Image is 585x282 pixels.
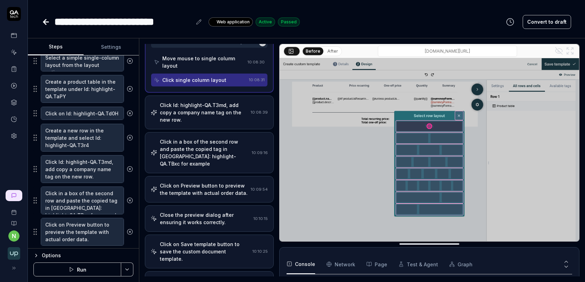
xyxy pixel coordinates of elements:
[42,251,133,260] div: Options
[33,75,133,103] div: Suggestions
[3,215,25,226] a: Documentation
[124,193,136,207] button: Remove step
[151,52,267,72] button: Move mouse to single column layout10:08:30
[253,216,268,221] time: 10:10:15
[366,254,387,274] button: Page
[3,204,25,215] a: Book a call with us
[280,58,579,246] img: Screenshot
[160,182,248,197] div: Click on Preview button to preview the template with actual order data.
[33,51,133,72] div: Suggestions
[553,45,564,56] button: Show all interative elements
[124,106,136,120] button: Remove step
[564,45,576,56] button: Open in full screen
[162,76,226,84] div: Click single column layout
[162,55,245,69] div: Move mouse to single column layout
[248,60,265,64] time: 10:08:30
[160,211,251,226] div: Close the preview dialog after ensuring it works correctly.
[33,251,133,260] button: Options
[160,138,249,167] div: Click in a box of the second row and paste the copied tag in [GEOGRAPHIC_DATA]: highlight-QA.TBxc...
[33,123,133,152] div: Suggestions
[398,254,438,274] button: Test & Agent
[84,39,139,55] button: Settings
[449,254,473,274] button: Graph
[124,82,136,96] button: Remove step
[256,17,275,26] div: Active
[251,110,268,115] time: 10:08:39
[160,101,248,123] div: Click Id: highlight-QA.T3md, add copy a company name tag on the new row.
[151,74,267,86] button: Click single column layout10:08:31
[8,247,20,260] img: Upsales Logo
[325,47,341,55] button: After
[209,17,253,26] a: Web application
[33,262,121,276] button: Run
[160,241,250,262] div: Click on Save template button to save the custom document template.
[252,249,268,254] time: 10:10:25
[8,230,19,242] button: n
[124,225,136,239] button: Remove step
[287,254,315,274] button: Console
[303,47,323,55] button: Before
[33,106,133,121] div: Suggestions
[252,150,268,155] time: 10:09:16
[217,19,250,25] span: Web application
[124,162,136,176] button: Remove step
[523,15,571,29] button: Convert to draft
[28,39,84,55] button: Steps
[326,254,355,274] button: Network
[251,187,268,192] time: 10:09:54
[6,190,22,201] a: New conversation
[33,186,133,215] div: Suggestions
[33,155,133,183] div: Suggestions
[249,77,265,82] time: 10:08:31
[278,17,300,26] div: Passed
[124,131,136,145] button: Remove step
[124,54,136,68] button: Remove step
[33,218,133,246] div: Suggestions
[502,15,518,29] button: View version history
[3,242,25,261] button: Upsales Logo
